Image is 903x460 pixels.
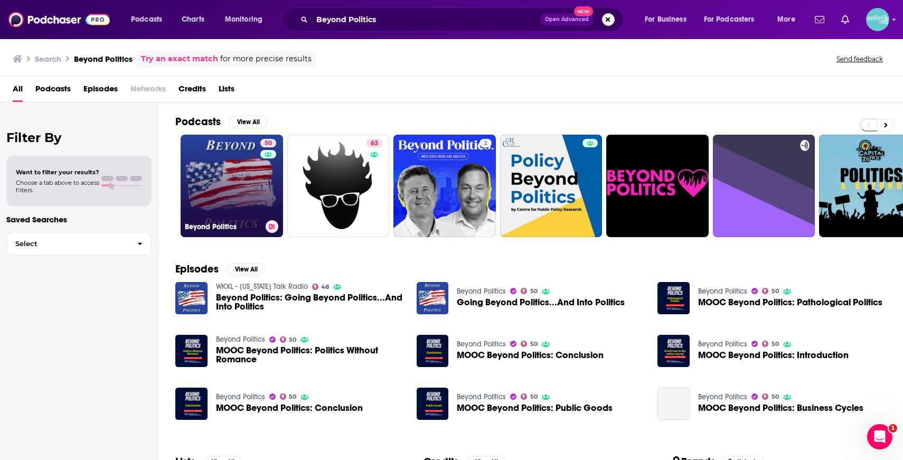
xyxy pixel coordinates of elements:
a: 50 [762,393,779,400]
span: 50 [289,395,296,399]
a: 2 [393,135,496,237]
img: MOOC Beyond Politics: Pathological Politics [657,282,690,314]
span: 63 [371,138,378,149]
a: Beyond Politics [698,392,747,401]
span: for more precise results [220,53,312,65]
p: Saved Searches [6,214,152,224]
a: 48 [312,284,330,290]
span: 50 [772,342,779,346]
a: 63 [366,139,382,147]
input: Search podcasts, credits, & more... [312,11,540,28]
iframe: Intercom live chat [867,424,892,449]
img: Podchaser - Follow, Share and Rate Podcasts [8,10,110,30]
a: 50 [260,139,276,147]
a: 50Beyond Politics [181,135,283,237]
span: 50 [289,337,296,342]
a: 50 [521,288,538,294]
a: MOOC Beyond Politics: Politics Without Romance [175,335,208,367]
img: MOOC Beyond Politics: Public Goods [417,388,449,420]
h3: Beyond Politics [74,54,133,64]
span: 50 [772,395,779,399]
a: Beyond Politics: Going Beyond Politics...And Into Politics [216,293,404,311]
span: For Podcasters [704,12,755,27]
img: Going Beyond Politics...And Into Politics [417,282,449,314]
a: 50 [280,393,297,400]
span: 50 [530,342,538,346]
span: 50 [265,138,272,149]
span: 50 [772,289,779,294]
h2: Episodes [175,262,219,276]
a: MOOC Beyond Politics: Conclusion [216,403,363,412]
h2: Filter By [6,130,152,145]
a: Beyond Politics [216,392,265,401]
h3: Beyond Politics [185,222,261,231]
img: MOOC Beyond Politics: Conclusion [175,388,208,420]
a: Beyond Politics [216,335,265,344]
button: Select [6,232,152,256]
button: View All [227,263,265,276]
button: open menu [218,11,276,28]
button: Show profile menu [866,8,889,31]
button: open menu [770,11,808,28]
img: User Profile [866,8,889,31]
a: Show notifications dropdown [811,11,829,29]
a: Beyond Politics [457,392,506,401]
img: MOOC Beyond Politics: Introduction [657,335,690,367]
span: 48 [321,285,329,289]
button: Open AdvancedNew [540,13,594,26]
a: 50 [762,288,779,294]
a: 50 [280,336,297,343]
a: Beyond Politics [457,287,506,296]
a: 63 [287,135,390,237]
a: Podcasts [35,80,71,102]
a: Credits [178,80,206,102]
span: Open Advanced [545,17,589,22]
a: MOOC Beyond Politics: Public Goods [457,403,613,412]
a: 50 [521,341,538,347]
span: Podcasts [131,12,162,27]
a: Charts [175,11,211,28]
button: Send feedback [833,54,886,63]
h3: Search [35,54,61,64]
a: Beyond Politics [698,287,747,296]
a: Beyond Politics [457,340,506,349]
span: Episodes [83,80,118,102]
span: New [574,6,593,16]
span: MOOC Beyond Politics: Conclusion [457,351,604,360]
a: Lists [219,80,234,102]
span: Monitoring [225,12,262,27]
a: MOOC Beyond Politics: Pathological Politics [698,298,882,307]
img: Beyond Politics: Going Beyond Politics...And Into Politics [175,282,208,314]
a: MOOC Beyond Politics: Business Cycles [698,403,863,412]
button: View All [229,116,267,128]
a: All [13,80,23,102]
a: 2 [479,139,492,147]
a: MOOC Beyond Politics: Introduction [698,351,849,360]
a: MOOC Beyond Politics: Business Cycles [657,388,690,420]
span: Want to filter your results? [16,168,99,176]
a: MOOC Beyond Politics: Politics Without Romance [216,346,404,364]
button: open menu [697,11,770,28]
span: 2 [484,138,487,149]
span: Networks [130,80,166,102]
a: Beyond Politics [698,340,747,349]
img: MOOC Beyond Politics: Conclusion [417,335,449,367]
a: Going Beyond Politics...And Into Politics [457,298,625,307]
